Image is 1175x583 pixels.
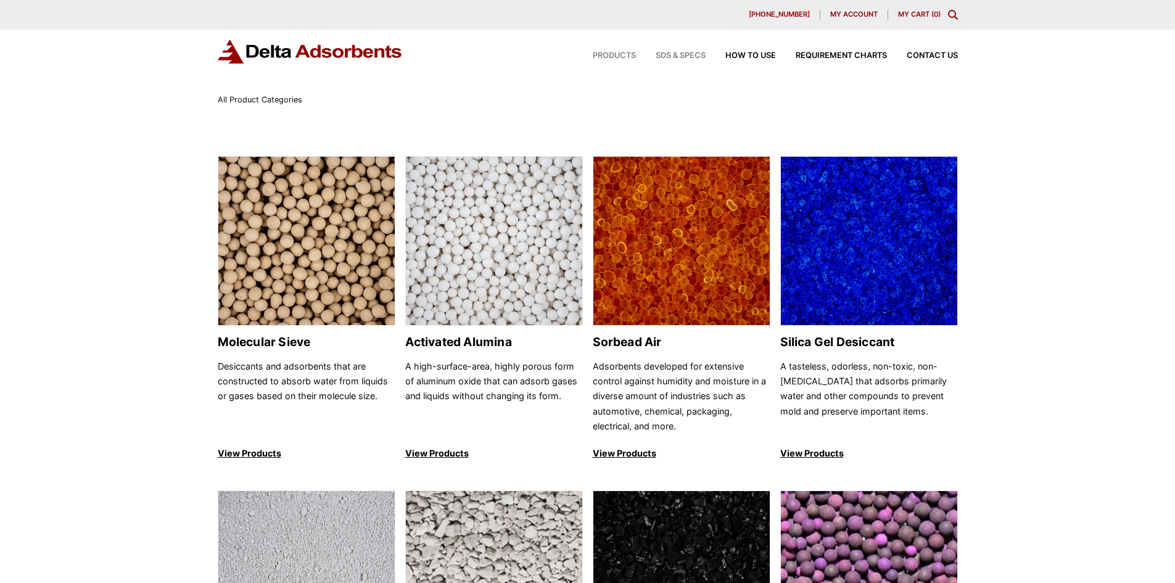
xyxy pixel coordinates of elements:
[830,11,878,18] span: My account
[405,446,583,461] p: View Products
[739,10,820,20] a: [PHONE_NUMBER]
[796,52,887,60] span: Requirement Charts
[780,156,958,461] a: Silica Gel Desiccant Silica Gel Desiccant A tasteless, odorless, non-toxic, non-[MEDICAL_DATA] th...
[573,52,636,60] a: Products
[593,359,770,434] p: Adsorbents developed for extensive control against humidity and moisture in a diverse amount of i...
[706,52,776,60] a: How to Use
[405,335,583,349] h2: Activated Alumina
[593,156,770,461] a: Sorbead Air Sorbead Air Adsorbents developed for extensive control against humidity and moisture ...
[593,52,636,60] span: Products
[948,10,958,20] div: Toggle Modal Content
[907,52,958,60] span: Contact Us
[218,335,395,349] h2: Molecular Sieve
[405,359,583,434] p: A high-surface-area, highly porous form of aluminum oxide that can adsorb gases and liquids witho...
[218,446,395,461] p: View Products
[405,156,583,461] a: Activated Alumina Activated Alumina A high-surface-area, highly porous form of aluminum oxide tha...
[776,52,887,60] a: Requirement Charts
[781,157,957,326] img: Silica Gel Desiccant
[218,39,403,64] img: Delta Adsorbents
[934,10,938,19] span: 0
[406,157,582,326] img: Activated Alumina
[593,446,770,461] p: View Products
[820,10,888,20] a: My account
[780,446,958,461] p: View Products
[656,52,706,60] span: SDS & SPECS
[780,335,958,349] h2: Silica Gel Desiccant
[218,157,395,326] img: Molecular Sieve
[218,359,395,434] p: Desiccants and adsorbents that are constructed to absorb water from liquids or gases based on the...
[218,95,302,104] span: All Product Categories
[218,156,395,461] a: Molecular Sieve Molecular Sieve Desiccants and adsorbents that are constructed to absorb water fr...
[887,52,958,60] a: Contact Us
[593,157,770,326] img: Sorbead Air
[725,52,776,60] span: How to Use
[780,359,958,434] p: A tasteless, odorless, non-toxic, non-[MEDICAL_DATA] that adsorbs primarily water and other compo...
[749,11,810,18] span: [PHONE_NUMBER]
[898,10,941,19] a: My Cart (0)
[636,52,706,60] a: SDS & SPECS
[593,335,770,349] h2: Sorbead Air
